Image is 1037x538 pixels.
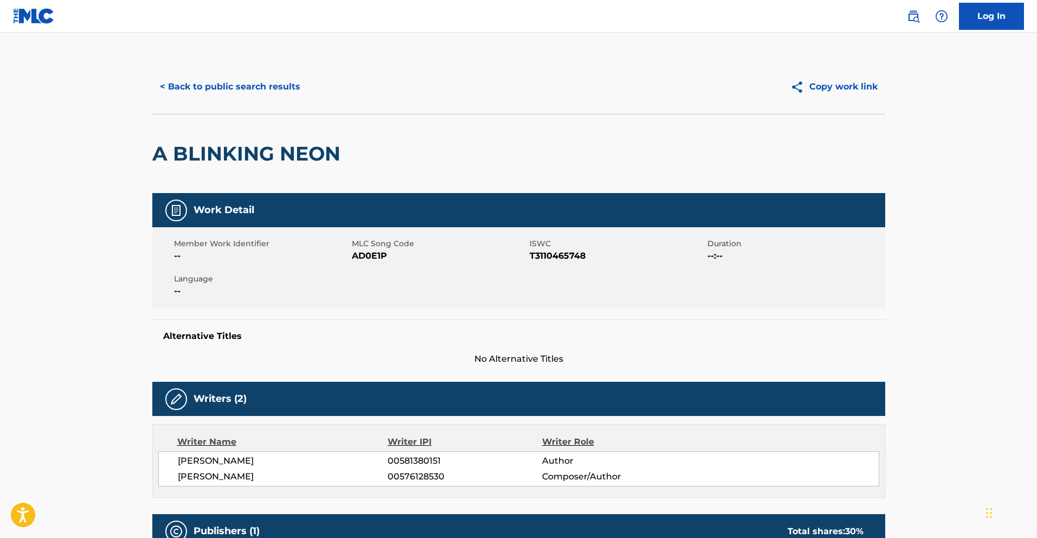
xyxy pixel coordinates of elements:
img: Writers [170,393,183,406]
span: Member Work Identifier [174,238,349,249]
div: Ziehen [986,497,993,529]
span: [PERSON_NAME] [178,470,388,483]
h5: Alternative Titles [163,331,874,342]
div: Help [931,5,952,27]
a: Log In [959,3,1024,30]
span: 30 % [845,526,864,536]
span: 00581380151 [388,454,542,467]
span: ISWC [530,238,705,249]
div: Writer Role [542,435,682,449]
button: Copy work link [783,73,885,100]
h5: Work Detail [194,204,254,216]
span: No Alternative Titles [152,353,885,366]
span: T3110465748 [530,249,705,262]
a: Public Search [903,5,924,27]
span: Author [542,454,682,467]
span: 00576128530 [388,470,542,483]
span: Language [174,273,349,285]
div: Writer IPI [388,435,542,449]
span: MLC Song Code [352,238,527,249]
div: Writer Name [177,435,388,449]
span: AD0E1P [352,249,527,262]
img: search [907,10,920,23]
span: --:-- [707,249,883,262]
div: Total shares: [788,525,864,538]
span: -- [174,285,349,298]
h5: Publishers (1) [194,525,260,537]
button: < Back to public search results [152,73,308,100]
img: help [935,10,948,23]
iframe: Chat Widget [983,486,1037,538]
span: [PERSON_NAME] [178,454,388,467]
span: -- [174,249,349,262]
img: Work Detail [170,204,183,217]
h5: Writers (2) [194,393,247,405]
span: Composer/Author [542,470,682,483]
img: MLC Logo [13,8,55,24]
div: Chat-Widget [983,486,1037,538]
img: Publishers [170,525,183,538]
h2: A BLINKING NEON [152,142,346,166]
span: Duration [707,238,883,249]
img: Copy work link [790,80,809,94]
